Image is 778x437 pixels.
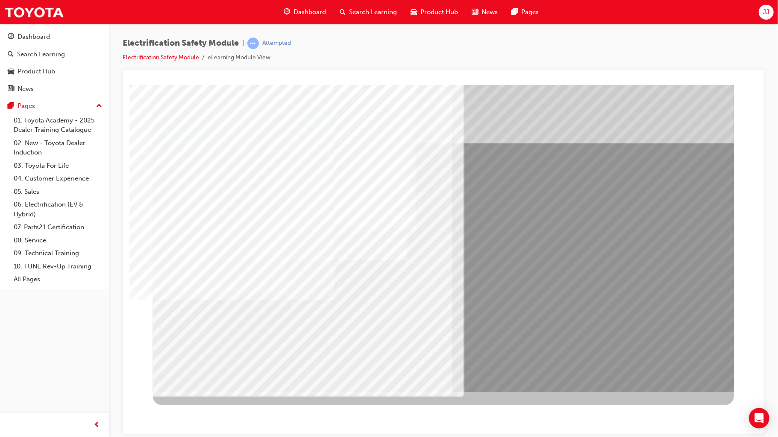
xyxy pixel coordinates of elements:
div: Open Intercom Messenger [749,408,769,428]
span: Electrification Safety Module [123,38,239,48]
a: 06. Electrification (EV & Hybrid) [10,198,106,221]
a: 09. Technical Training [10,247,106,260]
span: Dashboard [294,7,326,17]
span: Search Learning [349,7,397,17]
a: 03. Toyota For Life [10,159,106,172]
div: Product Hub [18,67,55,76]
span: | [242,38,244,48]
span: up-icon [96,101,102,112]
span: search-icon [340,7,346,17]
a: 08. Service [10,234,106,247]
div: Search Learning [17,50,65,59]
a: 04. Customer Experience [10,172,106,185]
button: DashboardSearch LearningProduct HubNews [3,27,106,98]
button: Pages [3,98,106,114]
button: JJ [759,5,774,20]
li: eLearning Module View [208,53,270,63]
a: 02. New - Toyota Dealer Induction [10,137,106,159]
a: All Pages [10,273,106,286]
span: Pages [521,7,539,17]
div: Attempted [262,39,291,47]
a: news-iconNews [465,3,505,21]
img: Trak [4,3,64,22]
span: car-icon [8,68,14,76]
span: guage-icon [8,33,14,41]
span: pages-icon [511,7,518,17]
a: search-iconSearch Learning [333,3,404,21]
span: car-icon [411,7,417,17]
div: Dashboard [18,32,50,42]
span: Product Hub [420,7,458,17]
span: news-icon [8,85,14,93]
span: search-icon [8,51,14,58]
a: 07. Parts21 Certification [10,221,106,234]
span: prev-icon [94,420,100,431]
a: 05. Sales [10,185,106,198]
a: Dashboard [3,29,106,45]
a: Electrification Safety Module [123,54,199,61]
a: 01. Toyota Academy - 2025 Dealer Training Catalogue [10,114,106,137]
div: News [18,84,34,94]
span: JJ [763,7,769,17]
a: car-iconProduct Hub [404,3,465,21]
span: News [481,7,498,17]
span: guage-icon [284,7,290,17]
span: pages-icon [8,102,14,110]
a: guage-iconDashboard [277,3,333,21]
div: Pages [18,101,35,111]
span: learningRecordVerb_ATTEMPT-icon [247,38,259,49]
span: news-icon [472,7,478,17]
a: Search Learning [3,47,106,62]
a: 10. TUNE Rev-Up Training [10,260,106,273]
a: Product Hub [3,64,106,79]
a: pages-iconPages [505,3,546,21]
a: News [3,81,106,97]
